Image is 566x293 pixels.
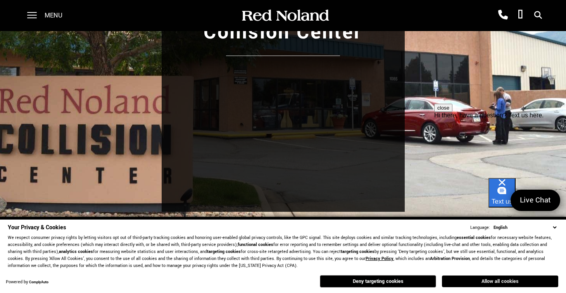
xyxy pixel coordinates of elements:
span: Live Chat [516,195,555,206]
p: We respect consumer privacy rights by letting visitors opt out of third-party tracking cookies an... [8,234,558,269]
div: Powered by [6,280,48,285]
strong: essential cookies [457,235,491,241]
button: Allow all cookies [442,276,558,287]
div: Language: [470,225,490,230]
strong: targeting cookies [341,249,374,255]
strong: targeting cookies [207,249,241,255]
a: Live Chat [511,190,560,211]
a: Privacy Policy [366,256,393,262]
img: Red Noland Auto Group [240,9,330,23]
select: Language Select [492,224,558,231]
button: Deny targeting cookies [320,275,436,288]
strong: functional cookies [238,242,273,248]
strong: Arbitration Provision [430,256,470,262]
iframe: podium webchat widget bubble [488,178,566,217]
strong: analytics cookies [59,249,93,255]
a: ComplyAuto [29,280,48,285]
span: Your Privacy & Cookies [8,223,66,232]
iframe: podium webchat widget prompt [434,104,566,188]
